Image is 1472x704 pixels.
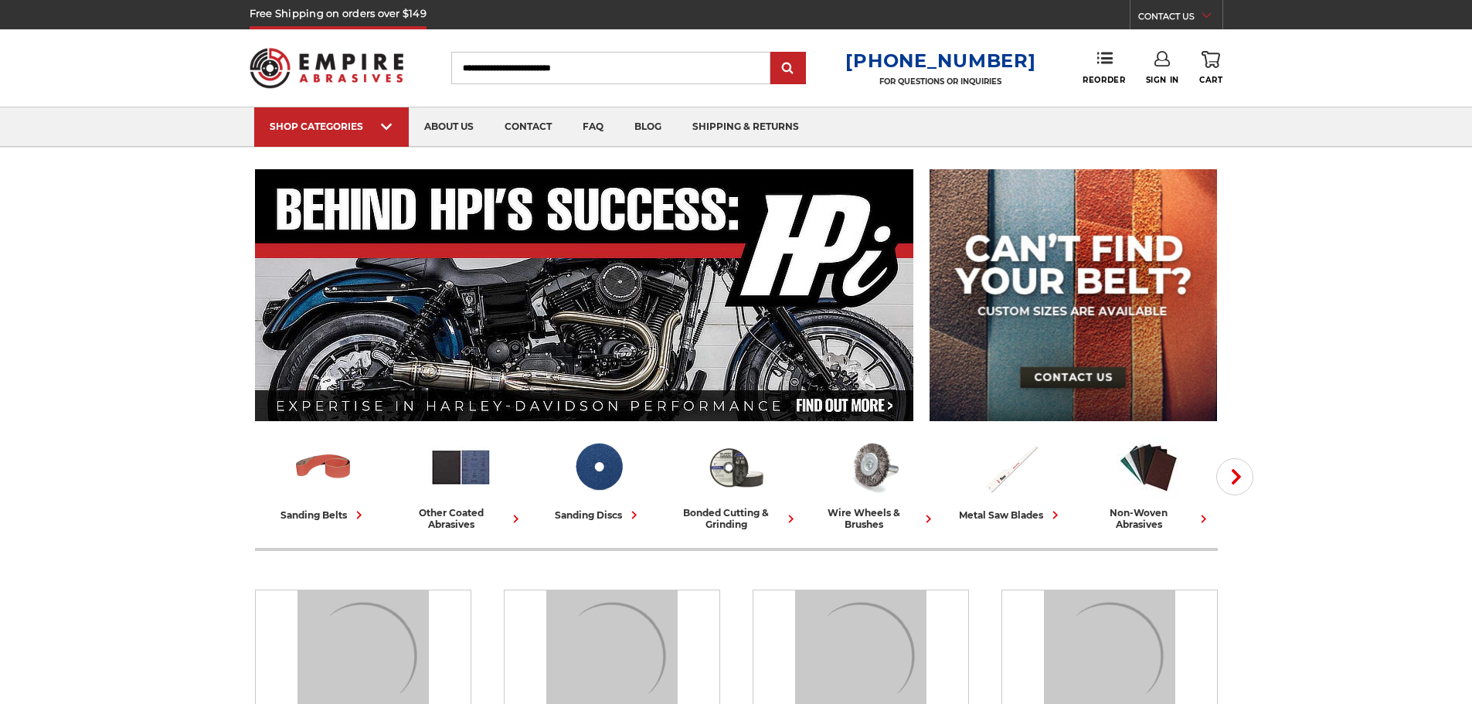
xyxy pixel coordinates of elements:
[399,507,524,530] div: other coated abrasives
[773,53,804,84] input: Submit
[1086,435,1212,530] a: non-woven abrasives
[489,107,567,147] a: contact
[845,77,1035,87] p: FOR QUESTIONS OR INQUIRIES
[677,107,814,147] a: shipping & returns
[1083,51,1125,84] a: Reorder
[1199,51,1222,85] a: Cart
[845,49,1035,72] a: [PHONE_NUMBER]
[291,435,355,499] img: Sanding Belts
[261,435,386,523] a: sanding belts
[979,435,1043,499] img: Metal Saw Blades
[399,435,524,530] a: other coated abrasives
[674,435,799,530] a: bonded cutting & grinding
[811,435,937,530] a: wire wheels & brushes
[429,435,493,499] img: Other Coated Abrasives
[959,507,1063,523] div: metal saw blades
[270,121,393,132] div: SHOP CATEGORIES
[674,507,799,530] div: bonded cutting & grinding
[949,435,1074,523] a: metal saw blades
[1117,435,1181,499] img: Non-woven Abrasives
[1138,8,1222,29] a: CONTACT US
[555,507,642,523] div: sanding discs
[1199,75,1222,85] span: Cart
[1083,75,1125,85] span: Reorder
[811,507,937,530] div: wire wheels & brushes
[841,435,906,499] img: Wire Wheels & Brushes
[566,435,631,499] img: Sanding Discs
[280,507,367,523] div: sanding belts
[1086,507,1212,530] div: non-woven abrasives
[619,107,677,147] a: blog
[536,435,661,523] a: sanding discs
[930,169,1217,421] img: promo banner for custom belts.
[704,435,768,499] img: Bonded Cutting & Grinding
[250,38,404,98] img: Empire Abrasives
[255,169,914,421] img: Banner for an interview featuring Horsepower Inc who makes Harley performance upgrades featured o...
[1146,75,1179,85] span: Sign In
[567,107,619,147] a: faq
[1216,458,1253,495] button: Next
[409,107,489,147] a: about us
